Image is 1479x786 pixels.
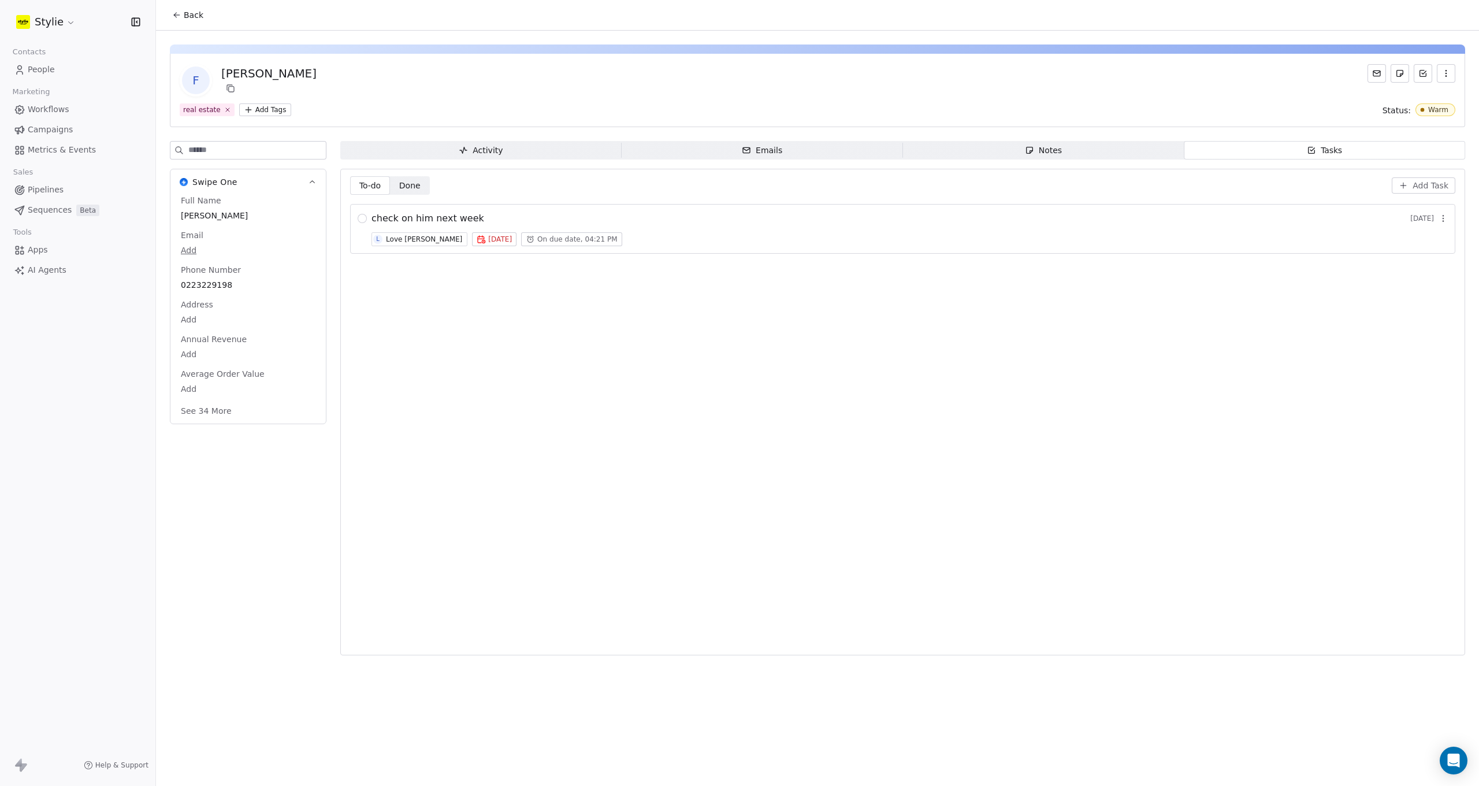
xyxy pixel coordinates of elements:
[9,120,146,139] a: Campaigns
[28,264,66,276] span: AI Agents
[28,103,69,116] span: Workflows
[35,14,64,29] span: Stylie
[9,261,146,280] a: AI Agents
[179,333,249,345] span: Annual Revenue
[184,9,203,21] span: Back
[181,244,315,256] span: Add
[183,105,221,115] div: real estate
[76,205,99,216] span: Beta
[181,314,315,325] span: Add
[16,15,30,29] img: stylie-square-yellow.svg
[179,229,206,241] span: Email
[376,235,380,244] div: L
[181,279,315,291] span: 0223229198
[8,83,55,101] span: Marketing
[1440,747,1467,774] div: Open Intercom Messenger
[179,264,243,276] span: Phone Number
[28,204,72,216] span: Sequences
[8,164,38,181] span: Sales
[181,383,315,395] span: Add
[9,60,146,79] a: People
[742,144,782,157] div: Emails
[9,100,146,119] a: Workflows
[9,180,146,199] a: Pipelines
[1428,106,1448,114] div: Warm
[165,5,210,25] button: Back
[399,180,421,192] span: Done
[181,348,315,360] span: Add
[1410,214,1434,223] span: [DATE]
[28,144,96,156] span: Metrics & Events
[9,240,146,259] a: Apps
[181,210,315,221] span: [PERSON_NAME]
[179,299,215,310] span: Address
[1383,105,1411,116] span: Status:
[28,124,73,136] span: Campaigns
[14,12,78,32] button: Stylie
[521,232,622,246] button: On due date, 04:21 PM
[9,201,146,220] a: SequencesBeta
[8,43,51,61] span: Contacts
[180,178,188,186] img: Swipe One
[192,176,237,188] span: Swipe One
[239,103,291,116] button: Add Tags
[170,195,326,424] div: Swipe OneSwipe One
[95,761,148,770] span: Help & Support
[84,761,148,770] a: Help & Support
[537,235,618,244] span: On due date, 04:21 PM
[182,66,210,94] span: F
[1392,177,1455,194] button: Add Task
[174,401,239,421] button: See 34 More
[28,244,48,256] span: Apps
[9,140,146,160] a: Metrics & Events
[488,235,512,244] span: [DATE]
[386,235,462,243] div: Love [PERSON_NAME]
[1025,144,1062,157] div: Notes
[28,64,55,76] span: People
[221,65,317,81] div: [PERSON_NAME]
[179,368,267,380] span: Average Order Value
[28,184,64,196] span: Pipelines
[472,232,516,246] button: [DATE]
[1413,180,1448,191] span: Add Task
[8,224,36,241] span: Tools
[170,169,326,195] button: Swipe OneSwipe One
[179,195,224,206] span: Full Name
[459,144,503,157] div: Activity
[371,212,484,225] span: check on him next week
